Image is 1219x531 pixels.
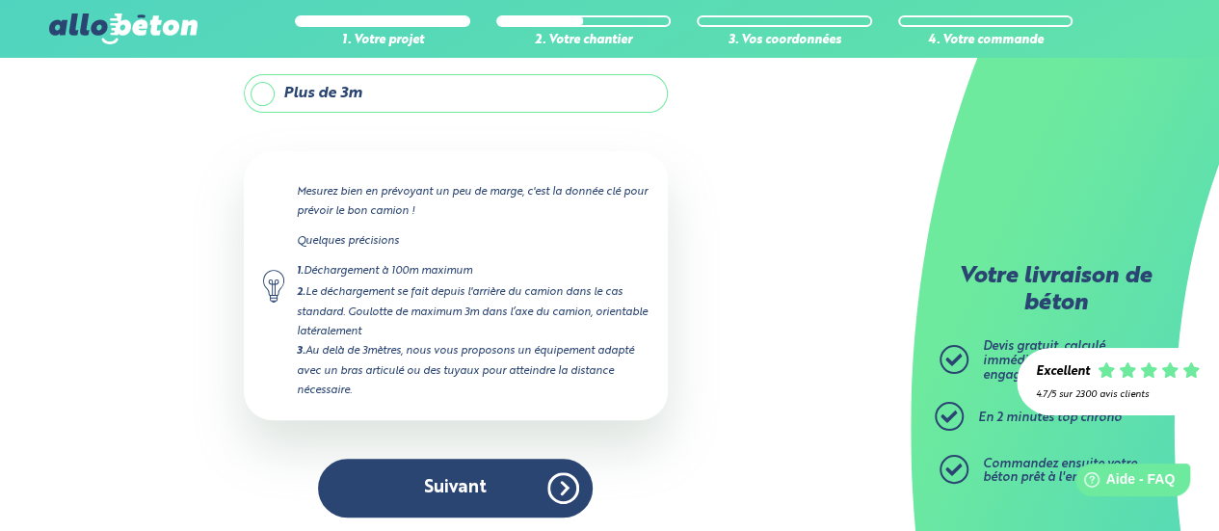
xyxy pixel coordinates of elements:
div: 2. Votre chantier [496,34,672,48]
div: Le déchargement se fait depuis l'arrière du camion dans le cas standard. Goulotte de maximum 3m d... [297,282,649,341]
label: Plus de 3m [244,74,668,113]
strong: 2. [297,287,305,298]
div: 1. Votre projet [295,34,470,48]
button: Suivant [318,459,593,518]
strong: 3. [297,346,305,357]
div: 3. Vos coordonnées [697,34,872,48]
iframe: Help widget launcher [1047,456,1198,510]
p: Mesurez bien en prévoyant un peu de marge, c'est la donnée clé pour prévoir le bon camion ! [297,182,649,221]
div: 4. Votre commande [898,34,1073,48]
strong: 1. [297,266,304,277]
img: allobéton [49,13,198,44]
div: Au delà de 3mètres, nous vous proposons un équipement adapté avec un bras articulé ou des tuyaux ... [297,341,649,400]
p: Quelques précisions [297,231,649,251]
div: Déchargement à 100m maximum [297,261,649,281]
